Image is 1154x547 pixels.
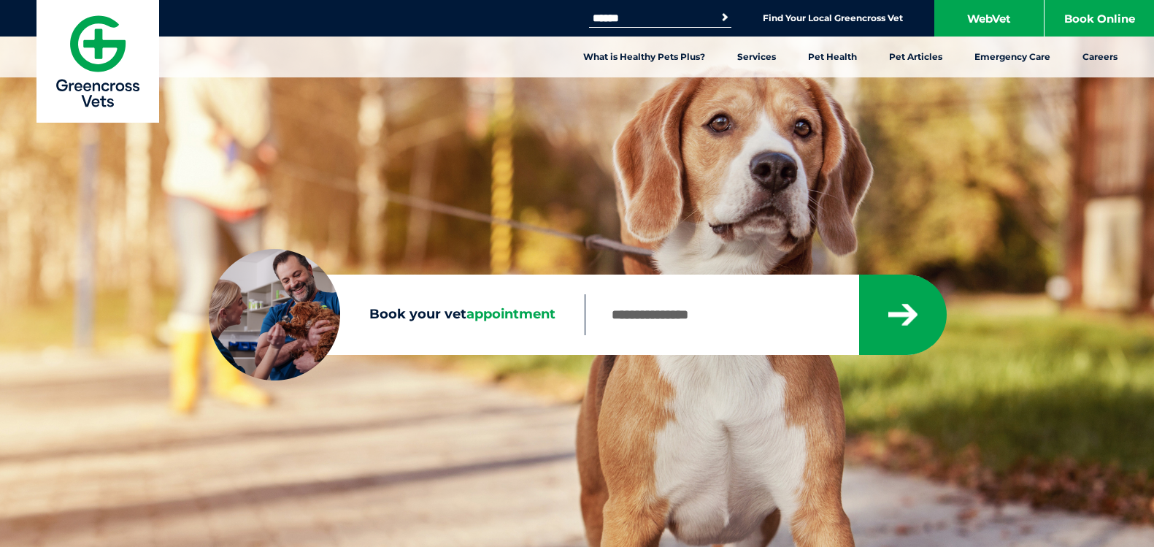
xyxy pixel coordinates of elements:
span: appointment [466,306,555,322]
button: Search [718,10,732,25]
a: Find Your Local Greencross Vet [763,12,903,24]
a: Pet Articles [873,37,958,77]
a: Services [721,37,792,77]
a: What is Healthy Pets Plus? [567,37,721,77]
a: Careers [1066,37,1134,77]
a: Emergency Care [958,37,1066,77]
a: Pet Health [792,37,873,77]
label: Book your vet [209,304,585,326]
